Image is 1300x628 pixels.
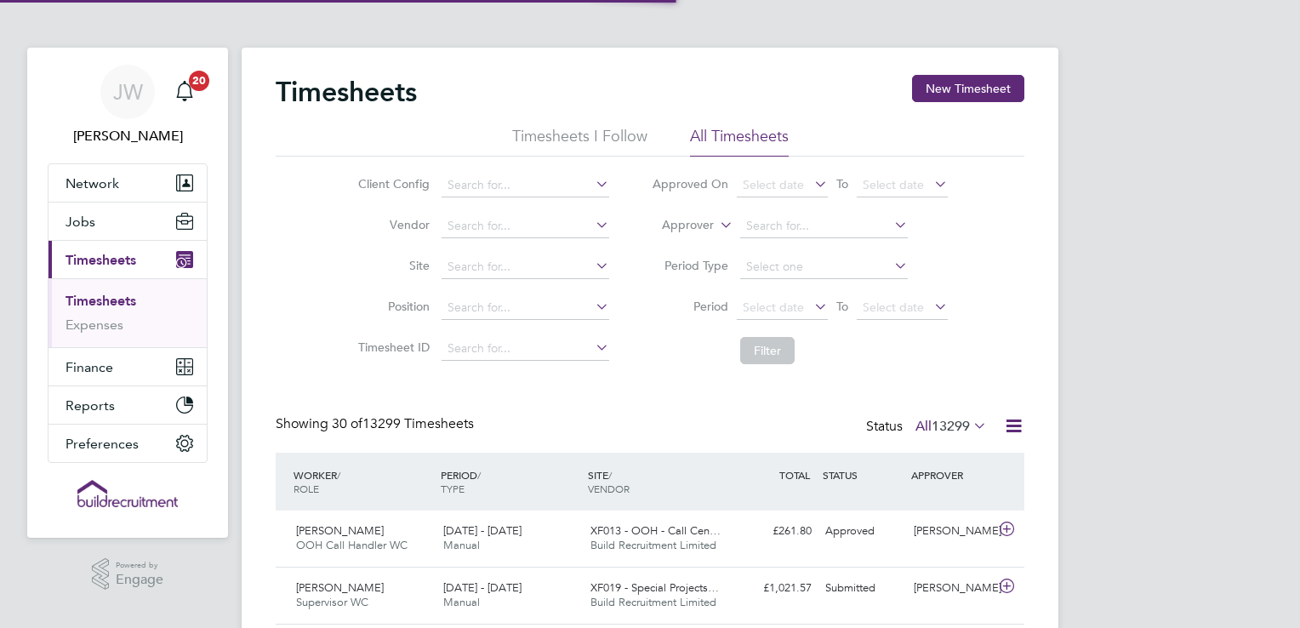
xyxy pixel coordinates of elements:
button: Preferences [48,425,207,462]
span: Manual [443,538,480,552]
input: Search for... [442,296,609,320]
button: Filter [740,337,795,364]
span: [PERSON_NAME] [296,523,384,538]
span: Manual [443,595,480,609]
span: Network [66,175,119,191]
input: Search for... [442,214,609,238]
button: Jobs [48,203,207,240]
span: Josh Wakefield [48,126,208,146]
label: Period [652,299,728,314]
span: To [831,173,853,195]
span: TYPE [441,482,465,495]
span: Reports [66,397,115,414]
div: £261.80 [730,517,818,545]
label: Client Config [353,176,430,191]
a: Expenses [66,317,123,333]
div: SITE [584,460,731,504]
span: / [477,468,481,482]
a: 20 [168,65,202,119]
span: Build Recruitment Limited [590,595,716,609]
button: New Timesheet [912,75,1024,102]
span: XF019 - Special Projects… [590,580,719,595]
span: OOH Call Handler WC [296,538,408,552]
span: Jobs [66,214,95,230]
li: Timesheets I Follow [512,126,647,157]
span: Preferences [66,436,139,452]
img: buildrec-logo-retina.png [77,480,178,507]
nav: Main navigation [27,48,228,538]
span: VENDOR [588,482,630,495]
span: ROLE [294,482,319,495]
span: [PERSON_NAME] [296,580,384,595]
h2: Timesheets [276,75,417,109]
a: Go to home page [48,480,208,507]
div: Approved [818,517,907,545]
label: Approver [637,217,714,234]
div: £1,021.57 [730,574,818,602]
div: Timesheets [48,278,207,347]
span: Build Recruitment Limited [590,538,716,552]
span: Select date [743,177,804,192]
label: Vendor [353,217,430,232]
a: JW[PERSON_NAME] [48,65,208,146]
span: Select date [743,300,804,315]
span: XF013 - OOH - Call Cen… [590,523,721,538]
button: Timesheets [48,241,207,278]
span: JW [113,81,143,103]
span: 20 [189,71,209,91]
span: TOTAL [779,468,810,482]
button: Network [48,164,207,202]
div: STATUS [818,460,907,490]
span: 30 of [332,415,362,432]
label: All [915,418,987,435]
span: Powered by [116,558,163,573]
span: Timesheets [66,252,136,268]
input: Search for... [442,255,609,279]
div: Submitted [818,574,907,602]
label: Site [353,258,430,273]
span: Engage [116,573,163,587]
div: PERIOD [436,460,584,504]
div: [PERSON_NAME] [907,574,995,602]
span: Supervisor WC [296,595,368,609]
div: Status [866,415,990,439]
span: Select date [863,177,924,192]
label: Period Type [652,258,728,273]
span: [DATE] - [DATE] [443,523,522,538]
span: 13299 [932,418,970,435]
span: 13299 Timesheets [332,415,474,432]
span: To [831,295,853,317]
input: Search for... [442,337,609,361]
button: Finance [48,348,207,385]
span: [DATE] - [DATE] [443,580,522,595]
a: Powered byEngage [92,558,164,591]
label: Position [353,299,430,314]
div: Showing [276,415,477,433]
span: Finance [66,359,113,375]
button: Reports [48,386,207,424]
span: Select date [863,300,924,315]
a: Timesheets [66,293,136,309]
div: WORKER [289,460,436,504]
input: Search for... [740,214,908,238]
span: / [608,468,612,482]
li: All Timesheets [690,126,789,157]
span: / [337,468,340,482]
div: APPROVER [907,460,995,490]
input: Select one [740,255,908,279]
label: Approved On [652,176,728,191]
label: Timesheet ID [353,340,430,355]
input: Search for... [442,174,609,197]
div: [PERSON_NAME] [907,517,995,545]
